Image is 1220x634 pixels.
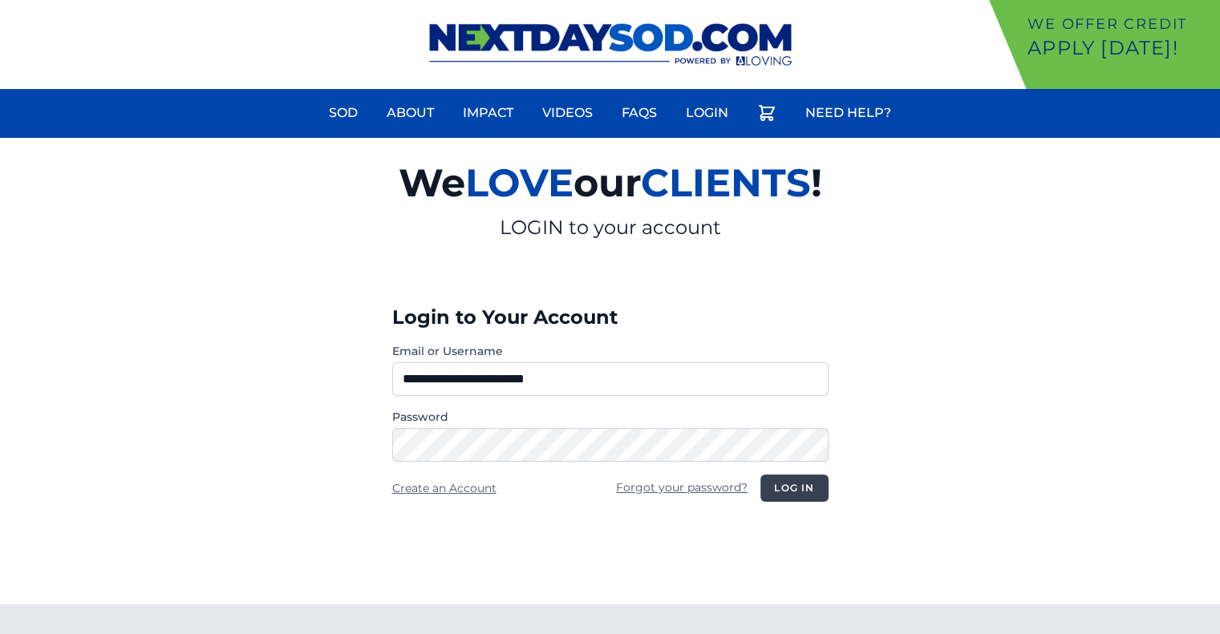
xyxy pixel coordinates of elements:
a: Login [676,94,738,132]
a: Create an Account [392,481,497,495]
p: Apply [DATE]! [1027,35,1214,61]
a: About [377,94,444,132]
p: LOGIN to your account [213,215,1008,240]
a: Forgot your password? [616,480,748,495]
a: Sod [319,94,367,132]
label: Password [392,409,829,425]
p: We offer Credit [1027,13,1214,35]
label: Email or Username [392,343,829,359]
a: FAQs [612,94,667,132]
button: Log in [760,474,828,502]
h3: Login to Your Account [392,305,829,330]
a: Need Help? [796,94,901,132]
span: LOVE [465,160,574,206]
h2: We our ! [213,151,1008,215]
a: Videos [533,94,602,132]
span: CLIENTS [641,160,811,206]
a: Impact [453,94,523,132]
